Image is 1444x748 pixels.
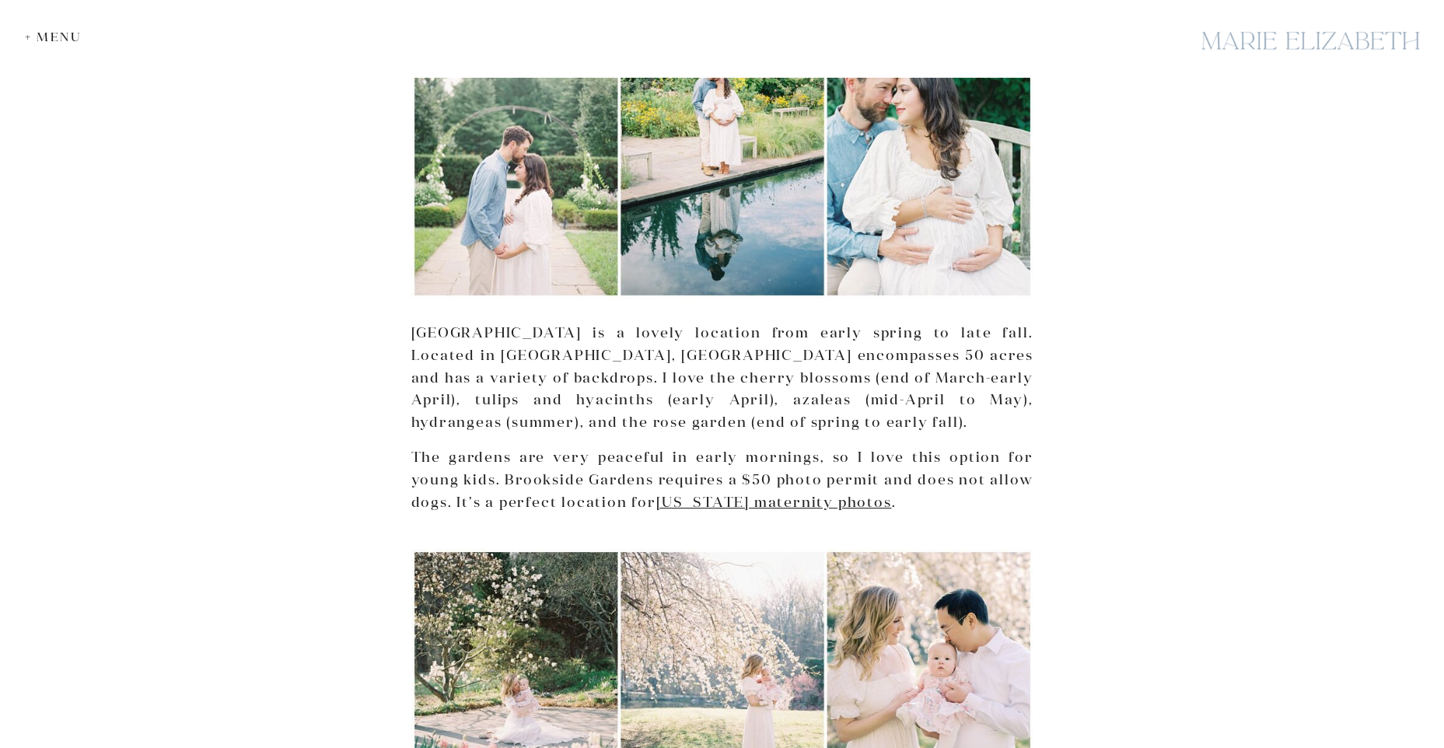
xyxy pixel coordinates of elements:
[25,30,89,44] div: + Menu
[411,322,1033,434] p: [GEOGRAPHIC_DATA] is a lovely location from early spring to late fall. Located in [GEOGRAPHIC_DAT...
[411,23,1033,299] img: Maryland Photoshoot Locations - Collage Of 3 Images From Maternity Photo Session At Brookside Gar...
[656,493,892,511] a: [US_STATE] maternity photos
[411,446,1033,513] p: The gardens are very peaceful in early mornings, so I love this option for young kids. Brookside ...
